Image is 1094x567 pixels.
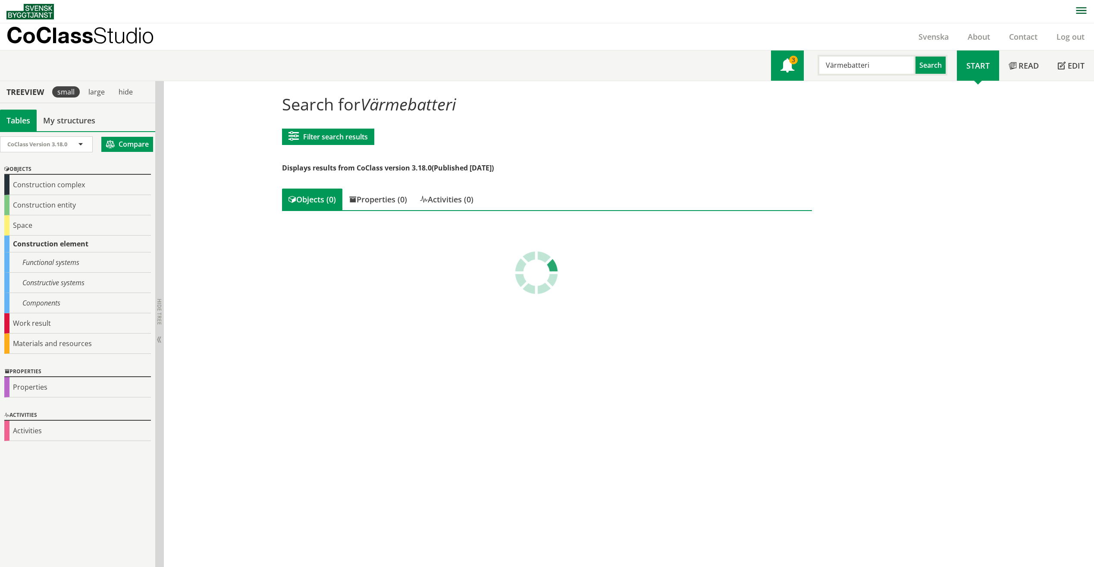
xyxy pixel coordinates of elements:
[1048,50,1094,81] a: Edit
[360,93,456,115] span: Värmebatteri
[818,55,915,76] input: Search
[1047,31,1094,42] a: Log out
[4,215,151,236] div: Space
[282,94,812,113] h1: Search for
[915,55,947,76] button: Search
[789,56,798,64] div: 3
[1000,31,1047,42] a: Contact
[771,50,804,81] a: 3
[6,4,54,19] img: Svensk Byggtjänst
[2,87,49,97] div: Treeview
[4,313,151,334] div: Work result
[83,86,110,98] div: large
[4,334,151,354] div: Materials and resources
[342,189,414,210] div: Properties (0)
[958,31,1000,42] a: About
[4,252,151,273] div: Functional systems
[4,236,151,252] div: Construction element
[282,163,432,173] span: Displays results from CoClass version 3.18.0
[156,299,163,325] span: Hide tree
[52,86,80,98] div: small
[93,22,154,48] span: Studio
[909,31,958,42] a: Svenska
[4,377,151,397] div: Properties
[282,129,374,145] button: Filter search results
[4,273,151,293] div: Constructive systems
[4,293,151,313] div: Components
[4,421,151,441] div: Activities
[957,50,999,81] a: Start
[515,251,558,294] img: Laddar
[781,60,794,73] span: Notifications
[999,50,1048,81] a: Read
[37,110,102,131] a: My structures
[1068,60,1085,71] span: Edit
[101,137,153,152] button: Compare
[4,175,151,195] div: Construction complex
[6,30,154,40] p: CoClass
[282,189,342,210] div: Objects (0)
[966,60,990,71] span: Start
[1019,60,1039,71] span: Read
[6,23,172,50] a: CoClassStudio
[7,140,67,148] span: CoClass Version 3.18.0
[432,163,494,173] span: (Published [DATE])
[113,86,138,98] div: hide
[4,195,151,215] div: Construction entity
[414,189,480,210] div: Activities (0)
[4,410,151,421] div: Activities
[4,367,151,377] div: Properties
[4,164,151,175] div: Objects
